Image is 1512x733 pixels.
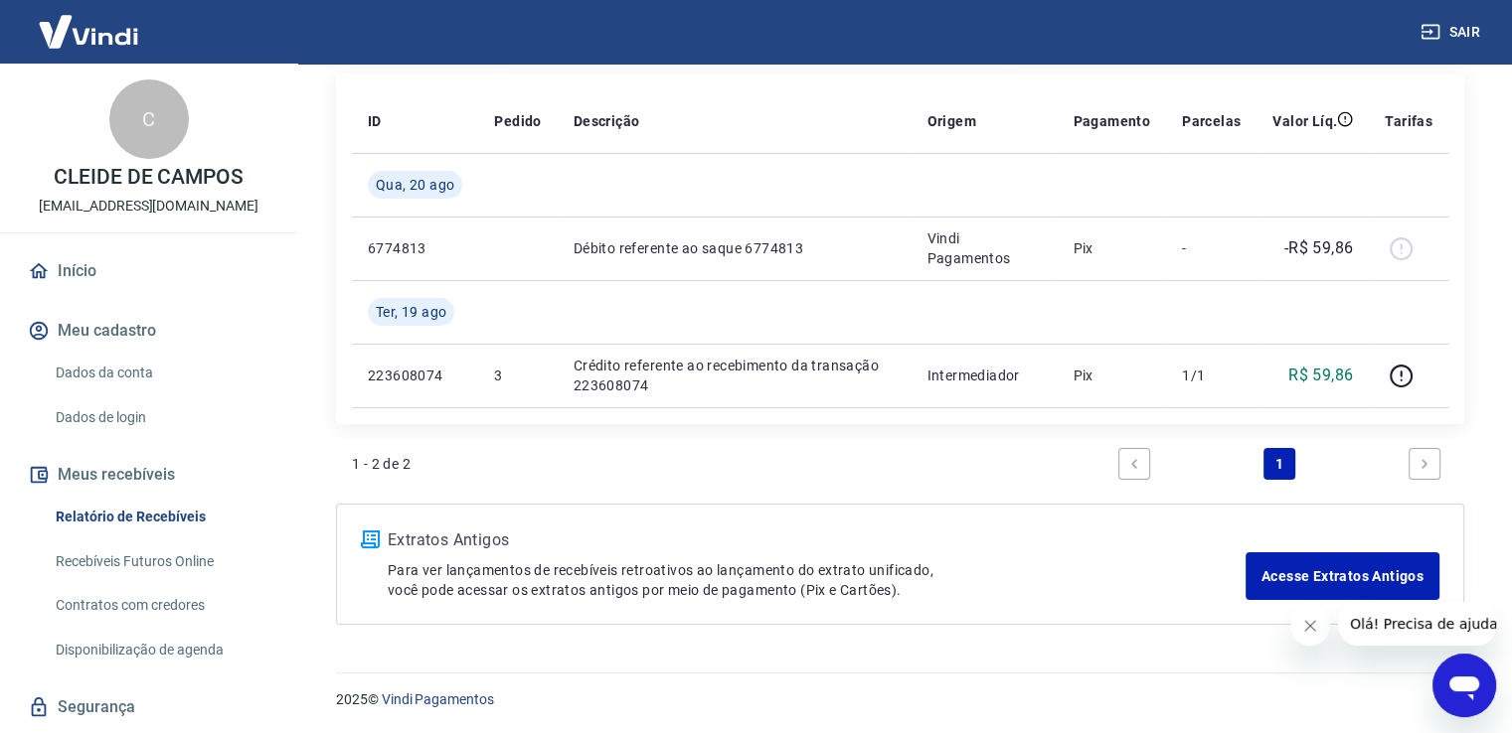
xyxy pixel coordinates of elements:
p: Pedido [494,111,541,131]
span: Qua, 20 ago [376,175,454,195]
p: R$ 59,86 [1288,364,1353,387]
span: Olá! Precisa de ajuda? [12,14,167,30]
a: Dados da conta [48,353,273,393]
ul: Pagination [1110,440,1448,488]
p: 1/1 [1182,366,1241,385]
div: C [109,79,189,159]
p: Vindi Pagamentos [927,228,1042,268]
p: Para ver lançamentos de recebíveis retroativos ao lançamento do extrato unificado, você pode aces... [388,560,1246,600]
p: Pix [1073,366,1150,385]
a: Next page [1409,448,1440,480]
iframe: Botão para abrir a janela de mensagens [1432,654,1496,717]
p: 2025 © [336,689,1464,710]
p: Pix [1073,238,1150,258]
iframe: Mensagem da empresa [1338,602,1496,646]
p: Valor Líq. [1272,111,1337,131]
span: Ter, 19 ago [376,302,446,322]
a: Contratos com credores [48,585,273,626]
a: Relatório de Recebíveis [48,497,273,537]
p: Extratos Antigos [388,528,1246,552]
p: 6774813 [368,238,462,258]
p: Origem [927,111,976,131]
p: - [1182,238,1241,258]
a: Page 1 is your current page [1263,448,1295,480]
a: Vindi Pagamentos [382,691,494,707]
p: Pagamento [1073,111,1150,131]
a: Previous page [1118,448,1150,480]
p: 223608074 [368,366,462,385]
a: Início [24,249,273,293]
p: 1 - 2 de 2 [352,454,411,474]
img: ícone [361,530,380,548]
p: Descrição [574,111,640,131]
iframe: Fechar mensagem [1290,606,1330,646]
p: -R$ 59,86 [1284,236,1354,260]
p: Intermediador [927,366,1042,385]
p: Débito referente ao saque 6774813 [574,238,896,258]
button: Sair [1417,14,1488,51]
p: [EMAIL_ADDRESS][DOMAIN_NAME] [39,196,258,217]
a: Disponibilização de agenda [48,630,273,670]
a: Acesse Extratos Antigos [1246,552,1439,600]
p: ID [368,111,382,131]
a: Dados de login [48,397,273,438]
img: Vindi [24,1,153,62]
p: Tarifas [1385,111,1432,131]
a: Recebíveis Futuros Online [48,541,273,582]
p: Crédito referente ao recebimento da transação 223608074 [574,356,896,395]
p: Parcelas [1182,111,1241,131]
button: Meu cadastro [24,309,273,353]
p: CLEIDE DE CAMPOS [54,167,244,188]
button: Meus recebíveis [24,453,273,497]
a: Segurança [24,685,273,729]
p: 3 [494,366,541,385]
